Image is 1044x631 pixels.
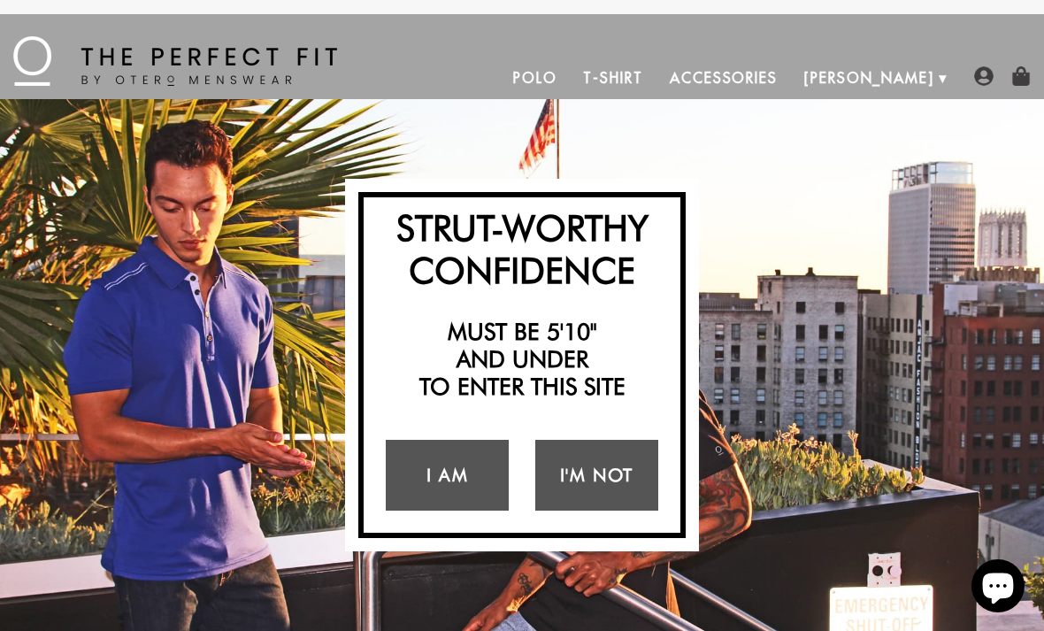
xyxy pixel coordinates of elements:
[535,440,658,511] a: I'm Not
[791,57,948,99] a: [PERSON_NAME]
[372,206,672,291] h2: Strut-Worthy Confidence
[974,66,994,86] img: user-account-icon.png
[386,440,509,511] a: I Am
[656,57,791,99] a: Accessories
[13,36,337,86] img: The Perfect Fit - by Otero Menswear - Logo
[570,57,656,99] a: T-Shirt
[500,57,571,99] a: Polo
[966,559,1030,617] inbox-online-store-chat: Shopify online store chat
[1011,66,1031,86] img: shopping-bag-icon.png
[372,318,672,401] h2: Must be 5'10" and under to enter this site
